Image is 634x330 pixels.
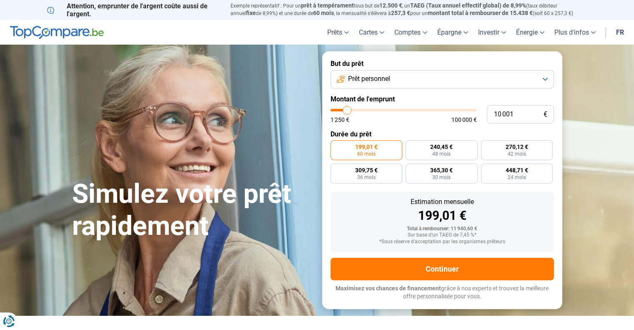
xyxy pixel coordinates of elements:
[10,26,104,39] img: TopCompare
[432,175,451,180] span: 30 mois
[549,20,601,45] a: Plus d'infos
[337,239,547,245] div: *Sous réserve d'acceptation par les organismes prêteurs
[508,175,526,180] span: 24 mois
[72,178,312,242] h1: Simulez votre prêt rapidement
[451,117,477,123] span: 100 000 €
[428,10,533,16] span: montant total à rembourser de 15.438 €
[47,2,221,18] p: Attention, emprunter de l'argent coûte aussi de l'argent.
[506,167,528,173] span: 448,71 €
[331,285,554,301] p: grâce à nos experts et trouvez la meilleure offre personnalisée pour vous.
[355,167,378,173] span: 309,75 €
[379,2,402,9] span: 12.500 €
[354,20,389,45] a: Cartes
[432,151,451,156] span: 48 mois
[355,144,378,150] span: 199,01 €
[432,20,473,45] a: Épargne
[506,144,528,150] span: 270,12 €
[430,144,453,150] span: 240,45 €
[331,258,554,280] button: Continuer
[331,130,554,138] label: Durée du prêt
[246,10,256,16] span: fixe
[337,209,547,222] div: 199,01 €
[511,20,549,45] a: Énergie
[322,20,354,45] a: Prêts
[337,199,547,205] div: Estimation mensuelle
[301,2,354,9] span: prêt à tempérament
[337,226,547,232] div: Total à rembourser: 11 940,60 €
[348,74,390,83] span: Prêt personnel
[544,111,547,118] span: €
[331,60,554,68] label: But du prêt
[410,2,526,9] span: TAEG (Taux annuel effectif global) de 8,99%
[331,95,554,103] label: Montant de l'emprunt
[231,2,587,17] p: Exemple représentatif : Pour un tous but de , un (taux débiteur annuel de 8,99%) et une durée de ...
[508,151,526,156] span: 42 mois
[389,20,432,45] a: Comptes
[357,175,376,180] span: 36 mois
[336,285,441,292] span: Maximisez vos chances de financement
[331,70,554,88] button: Prêt personnel
[357,151,376,156] span: 60 mois
[337,232,547,238] div: Sur base d'un TAEG de 7,45 %*
[313,10,334,16] span: 60 mois
[430,167,453,173] span: 365,30 €
[473,20,511,45] a: Investir
[391,10,410,16] span: 257,3 €
[611,20,629,45] a: fr
[331,117,349,123] span: 1 250 €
